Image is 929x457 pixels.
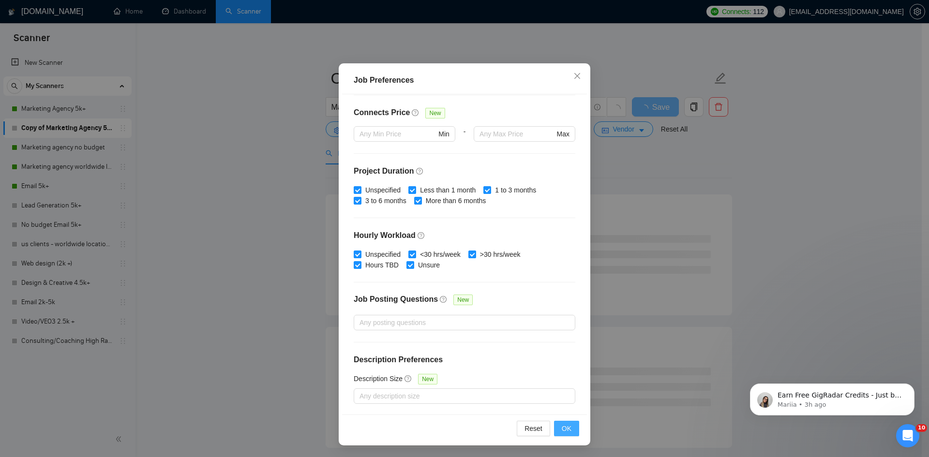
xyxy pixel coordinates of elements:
[405,375,412,383] span: question-circle
[735,363,929,431] iframe: Intercom notifications message
[361,185,405,195] span: Unspecified
[354,107,410,118] h4: Connects Price
[455,126,474,153] div: -
[354,354,575,366] h4: Description Preferences
[414,260,444,270] span: Unsure
[360,129,436,139] input: Any Min Price
[916,424,927,432] span: 10
[554,421,579,436] button: OK
[557,129,569,139] span: Max
[412,109,420,117] span: question-circle
[422,195,490,206] span: More than 6 months
[354,294,438,305] h4: Job Posting Questions
[361,195,410,206] span: 3 to 6 months
[476,249,524,260] span: >30 hrs/week
[491,185,540,195] span: 1 to 3 months
[562,423,571,434] span: OK
[418,374,437,384] span: New
[438,129,450,139] span: Min
[440,295,448,303] span: question-circle
[416,249,464,260] span: <30 hrs/week
[564,63,590,89] button: Close
[416,185,479,195] span: Less than 1 month
[896,424,919,447] iframe: Intercom live chat
[361,260,403,270] span: Hours TBD
[354,165,575,177] h4: Project Duration
[354,74,575,86] div: Job Preferences
[425,108,445,118] span: New
[517,421,550,436] button: Reset
[361,249,405,260] span: Unspecified
[524,423,542,434] span: Reset
[479,129,554,139] input: Any Max Price
[453,295,473,305] span: New
[354,373,403,384] h5: Description Size
[416,167,424,175] span: question-circle
[573,72,581,80] span: close
[418,232,425,239] span: question-circle
[354,230,575,241] h4: Hourly Workload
